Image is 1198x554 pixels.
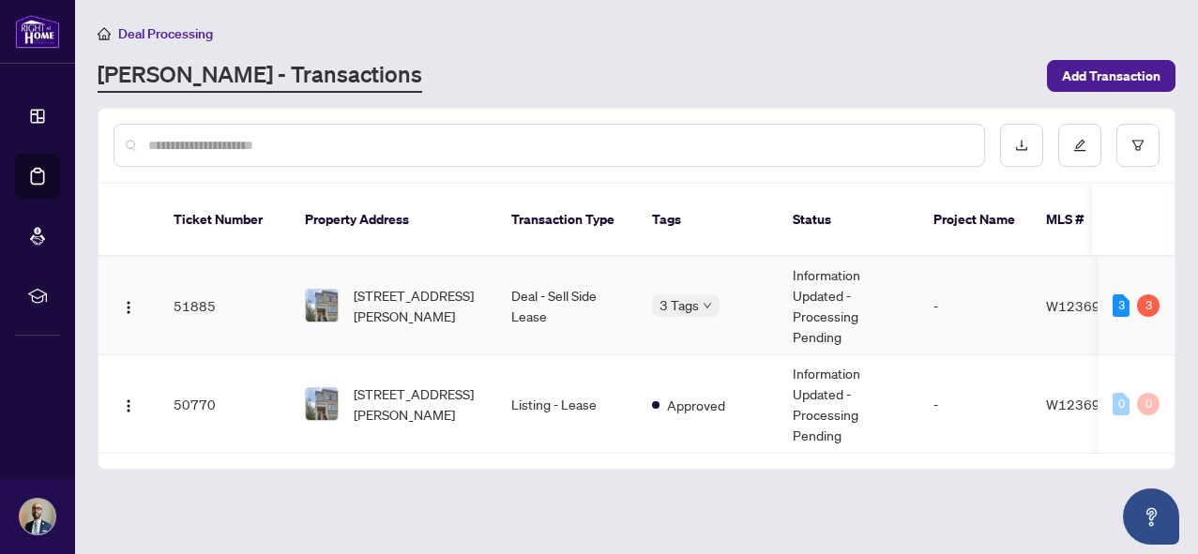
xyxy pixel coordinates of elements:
th: Tags [637,184,778,257]
th: Ticket Number [159,184,290,257]
span: home [98,27,111,40]
a: [PERSON_NAME] - Transactions [98,59,422,93]
td: Listing - Lease [496,355,637,454]
img: thumbnail-img [306,290,338,322]
th: Project Name [918,184,1031,257]
img: Profile Icon [20,499,55,534]
th: Status [778,184,918,257]
span: [STREET_ADDRESS][PERSON_NAME] [354,383,481,425]
span: W12369478 [1046,297,1126,314]
img: Logo [121,300,136,315]
span: Approved [667,395,725,415]
img: Logo [121,398,136,413]
button: Open asap [1123,488,1179,545]
img: thumbnail-img [306,388,338,420]
span: edit [1073,139,1086,152]
td: 50770 [159,355,290,454]
span: Add Transaction [1062,61,1160,91]
td: - [918,355,1031,454]
button: filter [1116,124,1160,167]
span: down [703,301,712,310]
span: Deal Processing [118,25,213,42]
button: Add Transaction [1047,60,1175,92]
span: [STREET_ADDRESS][PERSON_NAME] [354,285,481,326]
td: 51885 [159,257,290,355]
button: Logo [114,389,144,419]
th: Property Address [290,184,496,257]
div: 0 [1137,393,1160,415]
div: 0 [1113,393,1130,415]
td: Information Updated - Processing Pending [778,257,918,355]
span: 3 Tags [660,294,699,316]
td: - [918,257,1031,355]
td: Information Updated - Processing Pending [778,355,918,454]
td: Deal - Sell Side Lease [496,257,637,355]
div: 3 [1113,294,1130,317]
th: Transaction Type [496,184,637,257]
th: MLS # [1031,184,1144,257]
span: download [1015,139,1028,152]
button: edit [1058,124,1101,167]
button: Logo [114,291,144,321]
div: 3 [1137,294,1160,317]
span: W12369478 [1046,396,1126,412]
button: download [1000,124,1043,167]
span: filter [1131,139,1145,152]
img: logo [15,14,60,49]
